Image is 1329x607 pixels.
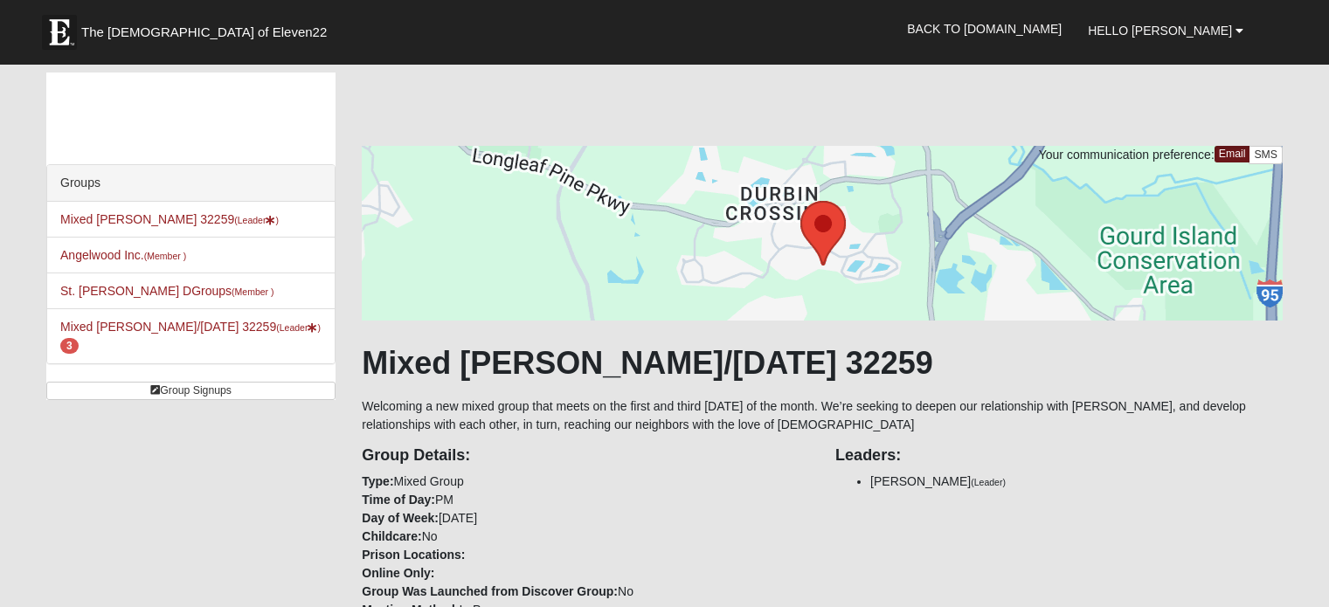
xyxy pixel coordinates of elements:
strong: Day of Week: [362,511,439,525]
div: Groups [47,165,335,202]
h4: Leaders: [835,446,1283,466]
span: Your communication preference: [1039,148,1215,162]
a: SMS [1249,146,1283,164]
img: Eleven22 logo [42,15,77,50]
span: number of pending members [60,338,79,354]
small: (Leader ) [234,215,279,225]
span: The [DEMOGRAPHIC_DATA] of Eleven22 [81,24,327,41]
span: Hello [PERSON_NAME] [1088,24,1232,38]
a: Mixed [PERSON_NAME] 32259(Leader) [60,212,279,226]
a: St. [PERSON_NAME] DGroups(Member ) [60,284,273,298]
h1: Mixed [PERSON_NAME]/[DATE] 32259 [362,344,1283,382]
strong: Time of Day: [362,493,435,507]
strong: Prison Locations: [362,548,465,562]
h4: Group Details: [362,446,809,466]
strong: Type: [362,474,393,488]
a: Group Signups [46,382,336,400]
strong: Online Only: [362,566,434,580]
small: (Leader ) [276,322,321,333]
a: Mixed [PERSON_NAME]/[DATE] 32259(Leader) 3 [60,320,321,352]
small: (Member ) [144,251,186,261]
strong: Childcare: [362,529,421,543]
a: Email [1215,146,1250,162]
li: [PERSON_NAME] [870,472,1283,491]
a: Back to [DOMAIN_NAME] [894,7,1075,51]
a: Hello [PERSON_NAME] [1075,9,1256,52]
a: The [DEMOGRAPHIC_DATA] of Eleven22 [33,6,383,50]
small: (Leader) [971,477,1006,487]
a: Angelwood Inc.(Member ) [60,248,186,262]
small: (Member ) [232,286,273,297]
